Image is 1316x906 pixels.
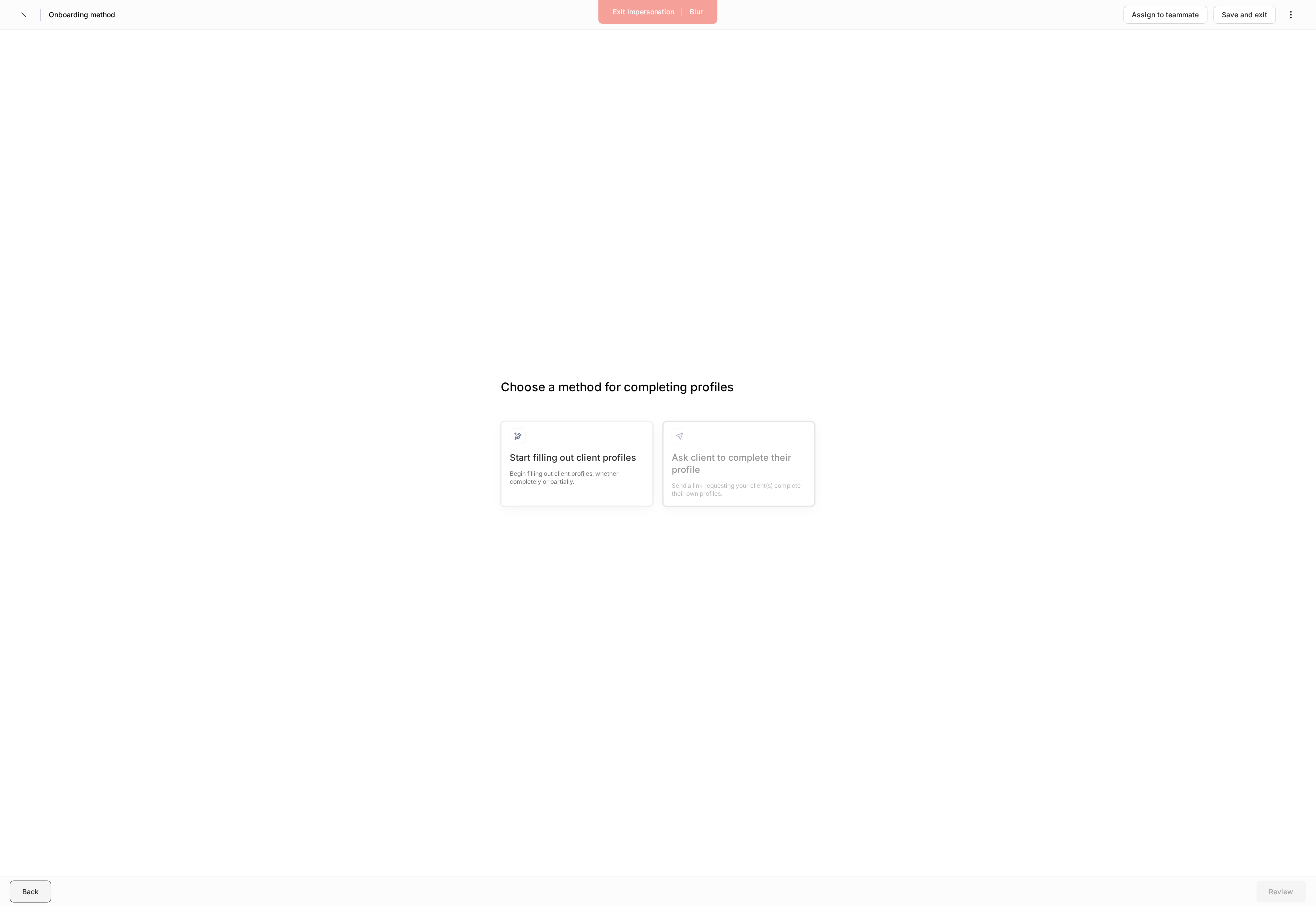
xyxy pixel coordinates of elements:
h3: Choose a method for completing profiles [501,379,815,411]
h5: Onboarding method [49,10,115,20]
div: Start filling out client profiles [510,452,644,464]
div: Blur [690,7,703,17]
div: Assign to teammate [1132,10,1199,20]
button: Back [10,881,51,903]
button: Exit Impersonation [607,4,681,20]
div: Review [1269,887,1294,897]
button: Save and exit [1214,6,1276,24]
div: Begin filling out client profiles, whether completely or partially. [510,464,644,486]
button: Assign to teammate [1124,6,1208,24]
div: Exit Impersonation [613,7,675,17]
button: Review [1257,881,1306,903]
div: Back [22,887,39,897]
button: Blur [684,4,710,20]
div: Save and exit [1222,10,1268,20]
